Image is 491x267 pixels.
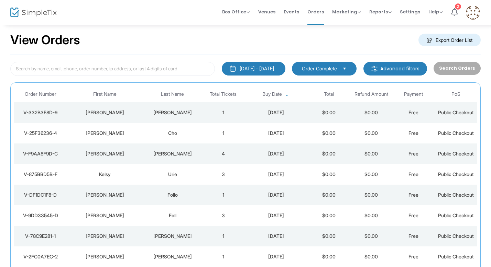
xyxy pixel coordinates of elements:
[408,254,418,259] span: Free
[14,86,477,267] div: Data table
[145,233,200,240] div: Jarvis
[350,205,392,226] td: $0.00
[202,86,244,102] th: Total Tickets
[308,123,350,143] td: $0.00
[69,171,141,178] div: Kelsy
[16,130,65,137] div: V-25F36236-4
[408,212,418,218] span: Free
[438,254,474,259] span: Public Checkout
[371,65,378,72] img: filter
[16,150,65,157] div: V-F9AA8F9D-C
[16,253,65,260] div: V-2FC0A7EC-2
[451,91,460,97] span: PoS
[284,92,290,97] span: Sortable
[69,191,141,198] div: Brad
[308,185,350,205] td: $0.00
[16,191,65,198] div: V-DF1DC1F8-D
[455,3,461,10] div: 2
[308,86,350,102] th: Total
[308,226,350,246] td: $0.00
[350,86,392,102] th: Refund Amount
[202,185,244,205] td: 1
[246,212,306,219] div: 9/16/2025
[438,130,474,136] span: Public Checkout
[16,109,65,116] div: V-332B3F8D-9
[25,91,56,97] span: Order Number
[363,62,427,76] m-button: Advanced filters
[438,192,474,198] span: Public Checkout
[438,151,474,156] span: Public Checkout
[246,253,306,260] div: 9/16/2025
[69,130,141,137] div: Anna
[284,3,299,21] span: Events
[408,233,418,239] span: Free
[10,33,80,48] h2: View Orders
[69,253,141,260] div: Jeffrey Jarvis
[350,143,392,164] td: $0.00
[145,171,200,178] div: Urie
[145,130,200,137] div: Cho
[308,102,350,123] td: $0.00
[308,143,350,164] td: $0.00
[350,246,392,267] td: $0.00
[229,65,236,72] img: monthly
[438,171,474,177] span: Public Checkout
[202,226,244,246] td: 1
[308,205,350,226] td: $0.00
[428,9,443,15] span: Help
[222,9,250,15] span: Box Office
[145,109,200,116] div: Cheung
[69,150,141,157] div: Stephanie
[202,123,244,143] td: 1
[202,143,244,164] td: 4
[222,62,285,76] button: [DATE] - [DATE]
[69,109,141,116] div: Kelsey
[246,150,306,157] div: 9/16/2025
[438,212,474,218] span: Public Checkout
[404,91,423,97] span: Payment
[350,185,392,205] td: $0.00
[202,164,244,185] td: 3
[408,130,418,136] span: Free
[350,226,392,246] td: $0.00
[16,233,65,240] div: V-78C9E281-1
[408,192,418,198] span: Free
[308,164,350,185] td: $0.00
[438,109,474,115] span: Public Checkout
[408,171,418,177] span: Free
[246,233,306,240] div: 9/16/2025
[202,246,244,267] td: 1
[332,9,361,15] span: Marketing
[145,191,200,198] div: Follo
[302,65,337,72] span: Order Complete
[262,91,282,97] span: Buy Date
[246,171,306,178] div: 9/16/2025
[240,65,274,72] div: [DATE] - [DATE]
[69,233,141,240] div: Jeff
[93,91,117,97] span: First Name
[246,109,306,116] div: 9/17/2025
[145,150,200,157] div: Belton
[350,102,392,123] td: $0.00
[340,65,349,72] button: Select
[69,212,141,219] div: Angela
[408,109,418,115] span: Free
[350,164,392,185] td: $0.00
[161,91,184,97] span: Last Name
[16,212,65,219] div: V-9DD33545-D
[308,246,350,267] td: $0.00
[408,151,418,156] span: Free
[16,171,65,178] div: V-875BBD5B-F
[145,212,200,219] div: Foll
[418,34,481,46] m-button: Export Order List
[145,253,200,260] div: Jarvis
[202,102,244,123] td: 1
[10,62,215,76] input: Search by name, email, phone, order number, ip address, or last 4 digits of card
[369,9,392,15] span: Reports
[400,3,420,21] span: Settings
[307,3,324,21] span: Orders
[258,3,275,21] span: Venues
[438,233,474,239] span: Public Checkout
[246,130,306,137] div: 9/17/2025
[246,191,306,198] div: 9/16/2025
